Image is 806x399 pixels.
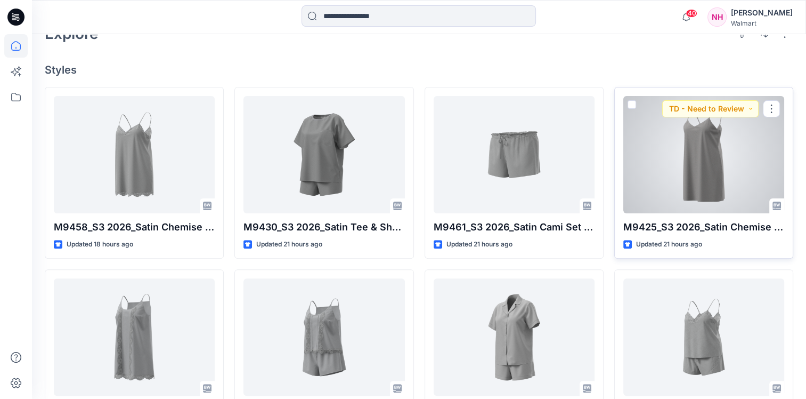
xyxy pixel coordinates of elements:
[243,278,404,396] a: M9459_S3 2026_Satin Cami Set Opt 2_Midpoint
[731,6,793,19] div: [PERSON_NAME]
[243,220,404,235] p: M9430_S3 2026_Satin Tee & Short Set _Midpoint
[54,96,215,213] a: M9458_S3 2026_Satin Chemise Opt 1_Midpoint
[256,239,322,250] p: Updated 21 hours ago
[45,25,99,42] h2: Explore
[54,220,215,235] p: M9458_S3 2026_Satin Chemise Opt 1_Midpoint
[67,239,133,250] p: Updated 18 hours ago
[434,220,595,235] p: M9461_S3 2026_Satin Cami Set Opt 3_Midpoint
[623,220,784,235] p: M9425_S3 2026_Satin Chemise Opt 3_Midpoint
[434,96,595,213] a: M9461_S3 2026_Satin Cami Set Opt 3_Midpoint
[434,278,595,396] a: M9421_S3 2026_Satin Shorty PJ_Midpoint
[731,19,793,27] div: Walmart
[54,278,215,396] a: M9460_S3 2026_Satin Chemise Opt 2_Midpoint
[623,96,784,213] a: M9425_S3 2026_Satin Chemise Opt 3_Midpoint
[446,239,512,250] p: Updated 21 hours ago
[243,96,404,213] a: M9430_S3 2026_Satin Tee & Short Set _Midpoint
[45,63,793,76] h4: Styles
[623,278,784,396] a: M9457_S3 2026_Satin Cami Set Opt 1_Midpoint
[636,239,702,250] p: Updated 21 hours ago
[707,7,727,27] div: NH
[686,9,697,18] span: 40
